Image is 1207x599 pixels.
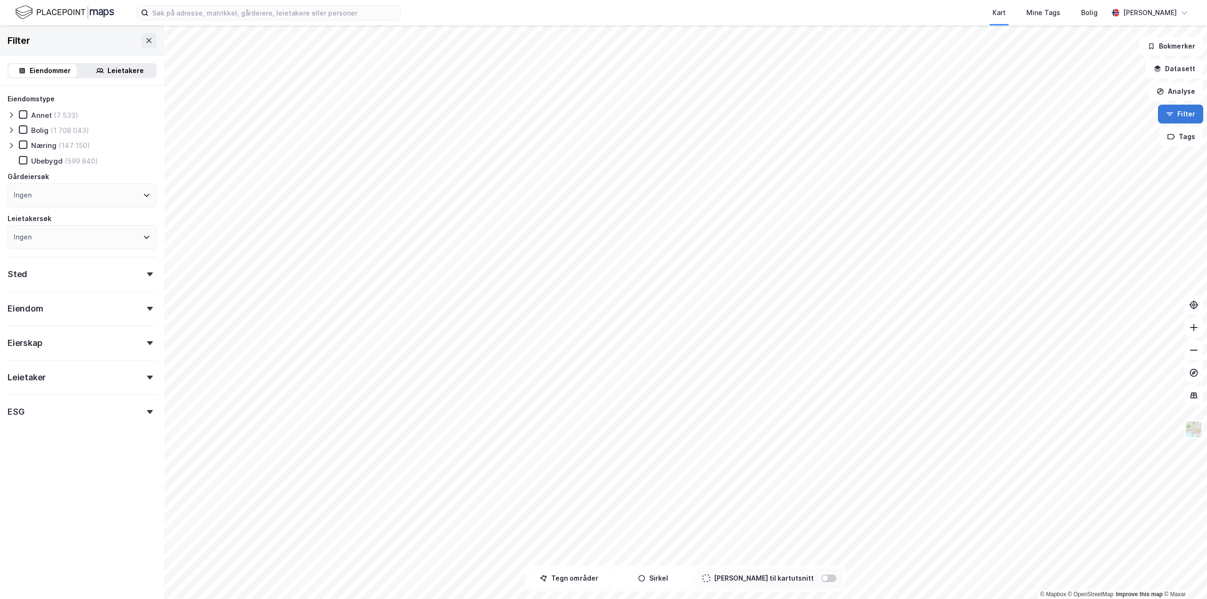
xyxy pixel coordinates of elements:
div: Leietakersøk [8,213,51,224]
div: [PERSON_NAME] [1123,7,1177,18]
div: Ingen [14,189,32,201]
button: Tags [1159,127,1203,146]
div: Bolig [31,126,49,135]
div: Mine Tags [1026,7,1060,18]
div: Kart [992,7,1006,18]
div: [PERSON_NAME] til kartutsnitt [714,573,814,584]
div: ESG [8,406,24,418]
div: (7 533) [54,111,78,120]
div: Gårdeiersøk [8,171,49,182]
div: Annet [31,111,52,120]
div: Næring [31,141,57,150]
div: Sted [8,269,27,280]
div: Bolig [1081,7,1098,18]
button: Filter [1158,105,1203,123]
button: Bokmerker [1140,37,1203,56]
div: Eiendomstype [8,93,55,105]
div: Leietaker [8,372,46,383]
iframe: Chat Widget [1160,554,1207,599]
div: Ubebygd [31,156,63,165]
div: (599 840) [65,156,98,165]
div: Leietakere [107,65,144,76]
img: Z [1185,420,1203,438]
a: Improve this map [1116,591,1163,598]
button: Datasett [1146,59,1203,78]
div: Eiendommer [30,65,71,76]
div: Ingen [14,231,32,243]
a: OpenStreetMap [1068,591,1114,598]
button: Sirkel [613,569,693,588]
button: Analyse [1149,82,1203,101]
div: (1 708 043) [50,126,89,135]
img: logo.f888ab2527a4732fd821a326f86c7f29.svg [15,4,114,21]
a: Mapbox [1040,591,1066,598]
div: Eiendom [8,303,43,314]
div: Filter [8,33,30,48]
div: (147 150) [58,141,90,150]
button: Tegn områder [529,569,609,588]
input: Søk på adresse, matrikkel, gårdeiere, leietakere eller personer [149,6,400,20]
div: Eierskap [8,337,42,349]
